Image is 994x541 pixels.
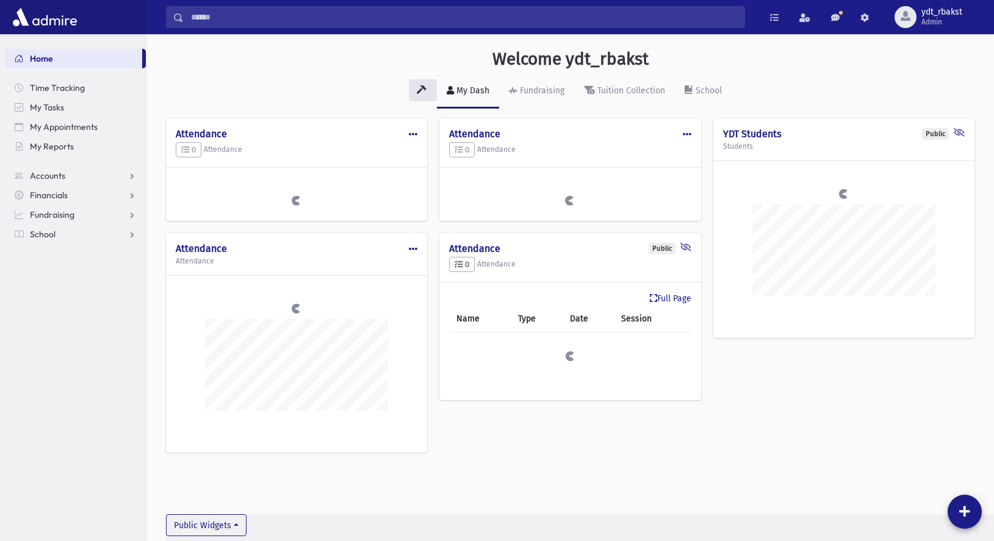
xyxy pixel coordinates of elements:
[166,514,247,536] button: Public Widgets
[454,85,489,96] div: My Dash
[5,49,142,68] a: Home
[184,6,744,28] input: Search
[5,185,146,205] a: Financials
[449,257,691,273] h5: Attendance
[455,260,469,269] span: 0
[30,141,74,152] span: My Reports
[30,209,74,220] span: Fundraising
[499,74,574,109] a: Fundraising
[181,145,196,154] span: 0
[30,82,85,93] span: Time Tracking
[5,137,146,156] a: My Reports
[176,128,417,140] h4: Attendance
[30,121,98,132] span: My Appointments
[455,145,469,154] span: 0
[437,74,499,109] a: My Dash
[922,128,949,140] div: Public
[449,142,475,158] button: 0
[30,170,65,181] span: Accounts
[449,142,691,158] h5: Attendance
[30,102,64,113] span: My Tasks
[449,257,475,273] button: 0
[511,305,563,333] th: Type
[723,128,965,140] h4: YDT Students
[650,292,691,305] a: Full Page
[176,257,417,265] h5: Attendance
[30,53,53,64] span: Home
[5,224,146,244] a: School
[176,142,417,158] h5: Attendance
[449,305,511,333] th: Name
[5,98,146,117] a: My Tasks
[563,305,614,333] th: Date
[5,78,146,98] a: Time Tracking
[449,128,691,140] h4: Attendance
[492,49,649,70] h3: Welcome ydt_rbakst
[574,74,675,109] a: Tuition Collection
[921,7,962,17] span: ydt_rbakst
[921,17,962,27] span: Admin
[5,166,146,185] a: Accounts
[449,243,691,254] h4: Attendance
[649,243,675,254] div: Public
[5,117,146,137] a: My Appointments
[517,85,564,96] div: Fundraising
[10,5,80,29] img: AdmirePro
[675,74,732,109] a: School
[176,243,417,254] h4: Attendance
[30,229,56,240] span: School
[595,85,665,96] div: Tuition Collection
[30,190,68,201] span: Financials
[614,305,691,333] th: Session
[723,142,965,151] h5: Students
[693,85,722,96] div: School
[5,205,146,224] a: Fundraising
[176,142,201,158] button: 0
